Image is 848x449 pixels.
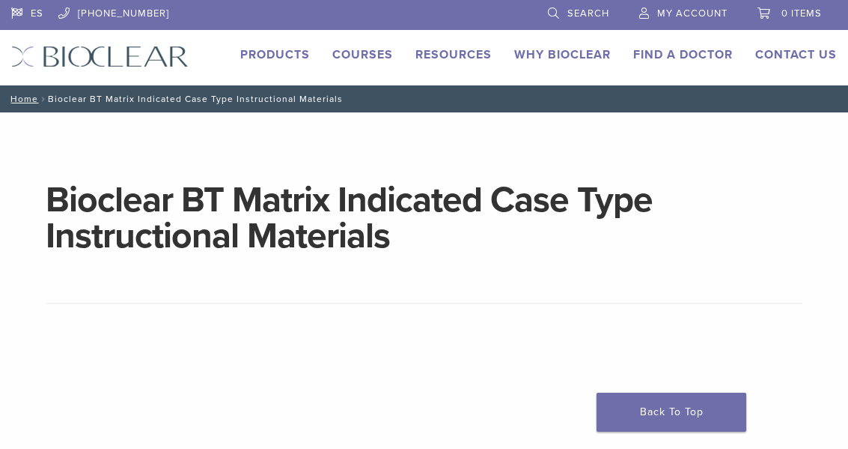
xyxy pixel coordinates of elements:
a: Resources [415,47,492,62]
span: My Account [657,7,727,19]
img: Bioclear [11,46,189,67]
span: 0 items [781,7,822,19]
a: Why Bioclear [514,47,611,62]
span: / [38,95,48,103]
a: Home [6,94,38,104]
span: Search [567,7,609,19]
a: Back To Top [597,393,746,432]
a: Courses [332,47,393,62]
a: Find A Doctor [633,47,733,62]
a: Contact Us [755,47,837,62]
a: Products [240,47,310,62]
h1: Bioclear BT Matrix Indicated Case Type Instructional Materials [46,182,802,254]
